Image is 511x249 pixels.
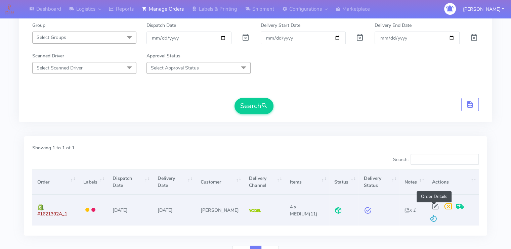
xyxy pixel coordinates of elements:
th: Customer: activate to sort column ascending [196,169,244,195]
th: Items: activate to sort column ascending [285,169,329,195]
td: [DATE] [153,195,196,225]
label: Approval Status [146,52,180,59]
label: Showing 1 to 1 of 1 [32,144,75,151]
td: [DATE] [108,195,153,225]
span: (11) [290,204,317,217]
th: Order: activate to sort column ascending [32,169,78,195]
i: x 1 [404,207,416,213]
span: Select Scanned Driver [37,65,83,71]
button: Search [235,98,273,114]
th: Delivery Status: activate to sort column ascending [358,169,399,195]
th: Status: activate to sort column ascending [329,169,358,195]
button: [PERSON_NAME] [458,2,509,16]
th: Actions: activate to sort column ascending [427,169,479,195]
th: Dispatch Date: activate to sort column ascending [108,169,153,195]
label: Dispatch Date [146,22,176,29]
label: Delivery Start Date [261,22,300,29]
th: Notes: activate to sort column ascending [399,169,427,195]
th: Delivery Channel: activate to sort column ascending [244,169,285,195]
td: [PERSON_NAME] [196,195,244,225]
span: 4 x MEDIUM [290,204,309,217]
th: Delivery Date: activate to sort column ascending [153,169,196,195]
span: Select Approval Status [151,65,199,71]
label: Delivery End Date [375,22,412,29]
th: Labels: activate to sort column ascending [78,169,108,195]
img: Yodel [249,209,261,212]
input: Search: [411,154,479,165]
label: Scanned Driver [32,52,64,59]
label: Search: [393,154,479,165]
span: #1621392A_1 [37,211,67,217]
img: shopify.png [37,204,44,210]
span: Select Groups [37,34,66,41]
label: Group [32,22,45,29]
